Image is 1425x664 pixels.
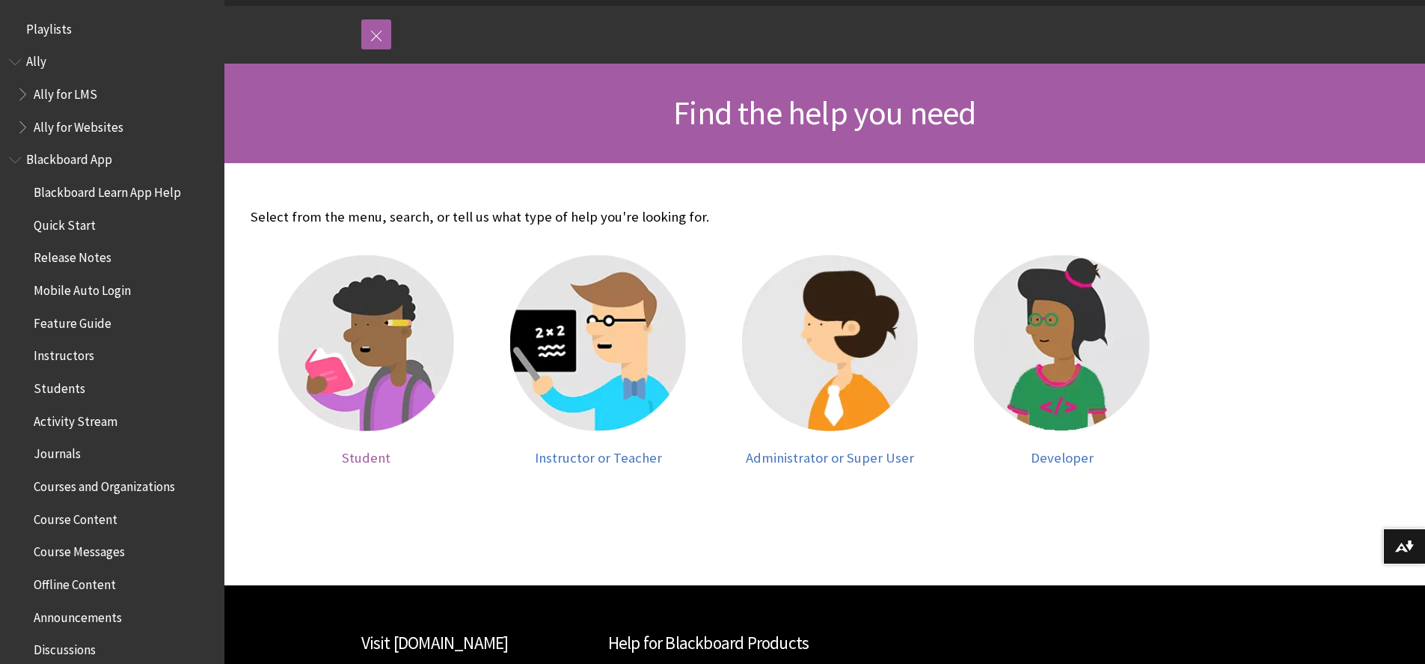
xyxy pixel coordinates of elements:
[26,147,112,168] span: Blackboard App
[961,255,1163,466] a: Developer
[34,213,96,233] span: Quick Start
[34,278,131,298] span: Mobile Auto Login
[34,572,116,592] span: Offline Content
[278,255,454,431] img: Student
[26,49,46,70] span: Ally
[608,630,1042,657] h2: Help for Blackboard Products
[34,540,125,560] span: Course Messages
[535,449,662,466] span: Instructor or Teacher
[497,255,699,466] a: Instructor Instructor or Teacher
[34,376,85,396] span: Students
[746,449,914,466] span: Administrator or Super User
[673,92,975,133] span: Find the help you need
[34,180,181,200] span: Blackboard Learn App Help
[34,637,96,657] span: Discussions
[34,344,94,364] span: Instructors
[251,207,1178,227] p: Select from the menu, search, or tell us what type of help you're looking for.
[26,16,72,37] span: Playlists
[729,255,931,466] a: Administrator Administrator or Super User
[34,442,81,462] span: Journals
[510,255,686,431] img: Instructor
[342,449,390,466] span: Student
[9,16,215,42] nav: Book outline for Playlists
[34,409,117,429] span: Activity Stream
[742,255,918,431] img: Administrator
[1031,449,1094,466] span: Developer
[34,82,97,102] span: Ally for LMS
[361,632,509,654] a: Visit [DOMAIN_NAME]
[34,605,122,625] span: Announcements
[34,115,123,135] span: Ally for Websites
[266,255,468,466] a: Student Student
[34,474,175,494] span: Courses and Organizations
[34,246,111,266] span: Release Notes
[34,311,111,331] span: Feature Guide
[9,49,215,140] nav: Book outline for Anthology Ally Help
[34,507,117,527] span: Course Content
